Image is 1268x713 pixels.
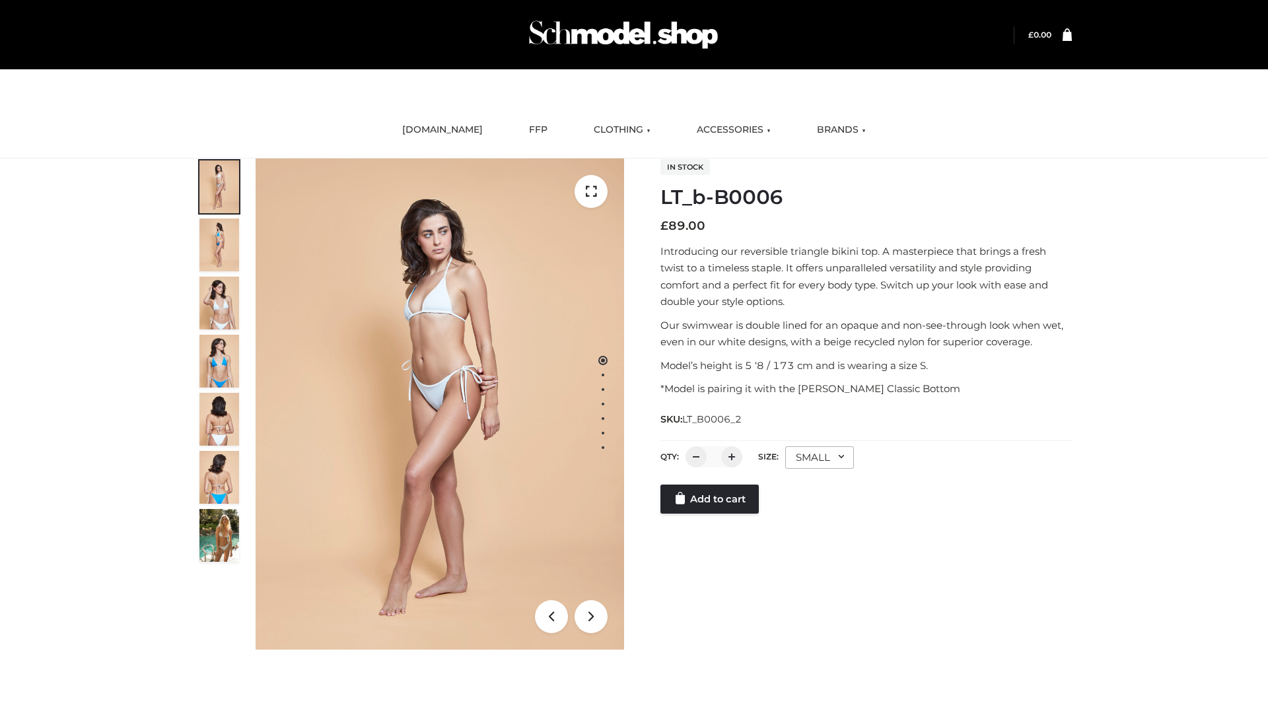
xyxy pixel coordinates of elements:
[584,116,660,145] a: CLOTHING
[660,380,1072,397] p: *Model is pairing it with the [PERSON_NAME] Classic Bottom
[660,452,679,461] label: QTY:
[199,451,239,504] img: ArielClassicBikiniTop_CloudNine_AzureSky_OW114ECO_8-scaled.jpg
[199,393,239,446] img: ArielClassicBikiniTop_CloudNine_AzureSky_OW114ECO_7-scaled.jpg
[807,116,876,145] a: BRANDS
[660,243,1072,310] p: Introducing our reversible triangle bikini top. A masterpiece that brings a fresh twist to a time...
[660,485,759,514] a: Add to cart
[660,317,1072,351] p: Our swimwear is double lined for an opaque and non-see-through look when wet, even in our white d...
[660,159,710,175] span: In stock
[392,116,493,145] a: [DOMAIN_NAME]
[524,9,722,61] img: Schmodel Admin 964
[758,452,779,461] label: Size:
[660,186,1072,209] h1: LT_b-B0006
[519,116,557,145] a: FFP
[199,335,239,388] img: ArielClassicBikiniTop_CloudNine_AzureSky_OW114ECO_4-scaled.jpg
[199,219,239,271] img: ArielClassicBikiniTop_CloudNine_AzureSky_OW114ECO_2-scaled.jpg
[199,160,239,213] img: ArielClassicBikiniTop_CloudNine_AzureSky_OW114ECO_1-scaled.jpg
[660,219,668,233] span: £
[660,357,1072,374] p: Model’s height is 5 ‘8 / 173 cm and is wearing a size S.
[199,509,239,562] img: Arieltop_CloudNine_AzureSky2.jpg
[1028,30,1051,40] bdi: 0.00
[687,116,781,145] a: ACCESSORIES
[660,411,743,427] span: SKU:
[1028,30,1051,40] a: £0.00
[660,219,705,233] bdi: 89.00
[199,277,239,329] img: ArielClassicBikiniTop_CloudNine_AzureSky_OW114ECO_3-scaled.jpg
[682,413,742,425] span: LT_B0006_2
[256,158,624,650] img: LT_b-B0006
[1028,30,1034,40] span: £
[785,446,854,469] div: SMALL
